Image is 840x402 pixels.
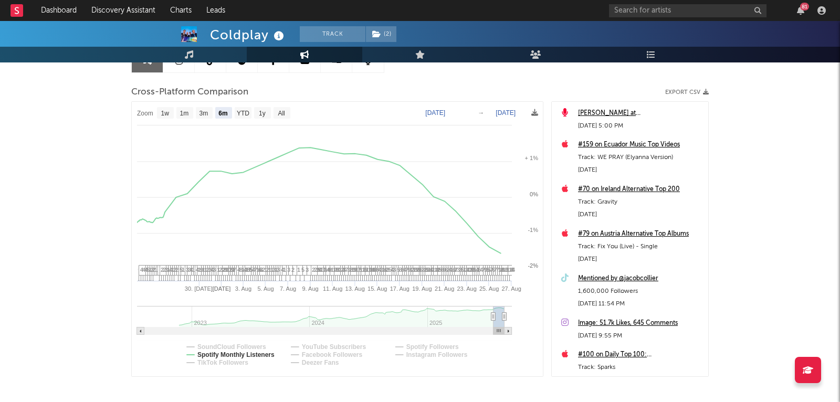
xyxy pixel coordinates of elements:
[268,267,271,273] span: 1
[490,267,493,273] span: 7
[578,228,703,240] a: #79 on Austria Alternative Top Albums
[578,183,703,196] a: #70 on Ireland Alternative Top 200
[197,351,275,358] text: Spotify Monthly Listeners
[281,267,284,273] span: 4
[376,267,379,273] span: 8
[578,139,703,151] a: #159 on Ecuador Music Top Videos
[474,267,480,273] span: 11
[270,267,274,273] span: 1
[388,267,392,273] span: 5
[578,164,703,176] div: [DATE]
[180,267,183,273] span: 5
[169,267,172,273] span: 4
[461,267,464,273] span: 5
[131,86,248,99] span: Cross-Platform Comparison
[578,240,703,253] div: Track: Fix You (Live) - Single
[797,6,804,15] button: 81
[171,267,174,273] span: 1
[578,298,703,310] div: [DATE] 11:54 PM
[397,267,400,273] span: 5
[432,267,438,273] span: 14
[463,267,469,273] span: 14
[312,267,315,273] span: 2
[457,285,477,292] text: 23. Aug
[257,285,274,292] text: 5. Aug
[137,110,153,117] text: Zoom
[213,267,216,273] span: 3
[161,110,170,117] text: 1w
[449,267,452,273] span: 4
[380,267,383,273] span: 3
[525,155,539,161] text: + 1%
[800,3,809,10] div: 81
[578,120,703,132] div: [DATE] 5:00 PM
[445,267,448,273] span: 6
[192,267,195,273] span: 1
[272,267,276,273] span: 3
[450,267,457,273] span: 12
[306,267,309,273] span: 3
[365,26,397,42] span: ( 2 )
[217,267,220,273] span: 1
[140,267,143,273] span: 4
[478,109,484,117] text: →
[262,267,265,273] span: 2
[277,267,280,273] span: 3
[578,208,703,221] div: [DATE]
[403,267,406,273] span: 4
[391,267,394,273] span: 4
[378,267,381,273] span: 4
[530,191,538,197] text: 0%
[502,267,509,273] span: 13
[210,26,287,44] div: Coldplay
[578,285,703,298] div: 1,600,000 Followers
[428,267,434,273] span: 10
[142,267,145,273] span: 4
[405,267,408,273] span: 7
[578,317,703,330] a: Image: 51.7k Likes, 645 Comments
[578,107,703,120] a: [PERSON_NAME] at [GEOGRAPHIC_DATA] ([DATE])
[390,285,409,292] text: 17. Aug
[393,267,396,273] span: 3
[264,267,267,273] span: 1
[440,267,444,273] span: 6
[528,262,538,269] text: -2%
[324,267,331,273] span: 10
[199,110,208,117] text: 3m
[578,330,703,342] div: [DATE] 9:55 PM
[301,267,304,273] span: 5
[314,267,320,273] span: 25
[578,348,703,361] a: #100 on Daily Top 100: [GEOGRAPHIC_DATA]
[197,343,266,351] text: SoundCloud Followers
[492,267,495,273] span: 6
[494,267,497,273] span: 7
[459,267,462,273] span: 3
[578,374,703,386] div: [DATE]
[161,267,164,273] span: 2
[355,267,362,273] span: 13
[239,267,243,273] span: 8
[211,267,214,273] span: 4
[256,267,262,273] span: 16
[339,267,345,273] span: 14
[252,267,255,273] span: 4
[484,267,487,273] span: 9
[425,109,445,117] text: [DATE]
[200,267,203,273] span: 9
[198,267,201,273] span: 1
[283,267,286,273] span: 1
[345,285,365,292] text: 13. Aug
[259,110,266,117] text: 1y
[180,110,189,117] text: 1m
[422,267,428,273] span: 33
[302,343,366,351] text: YouTube Subscribers
[291,267,295,273] span: 2
[213,285,231,292] text: [DATE]
[151,267,154,273] span: 2
[218,110,227,117] text: 6m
